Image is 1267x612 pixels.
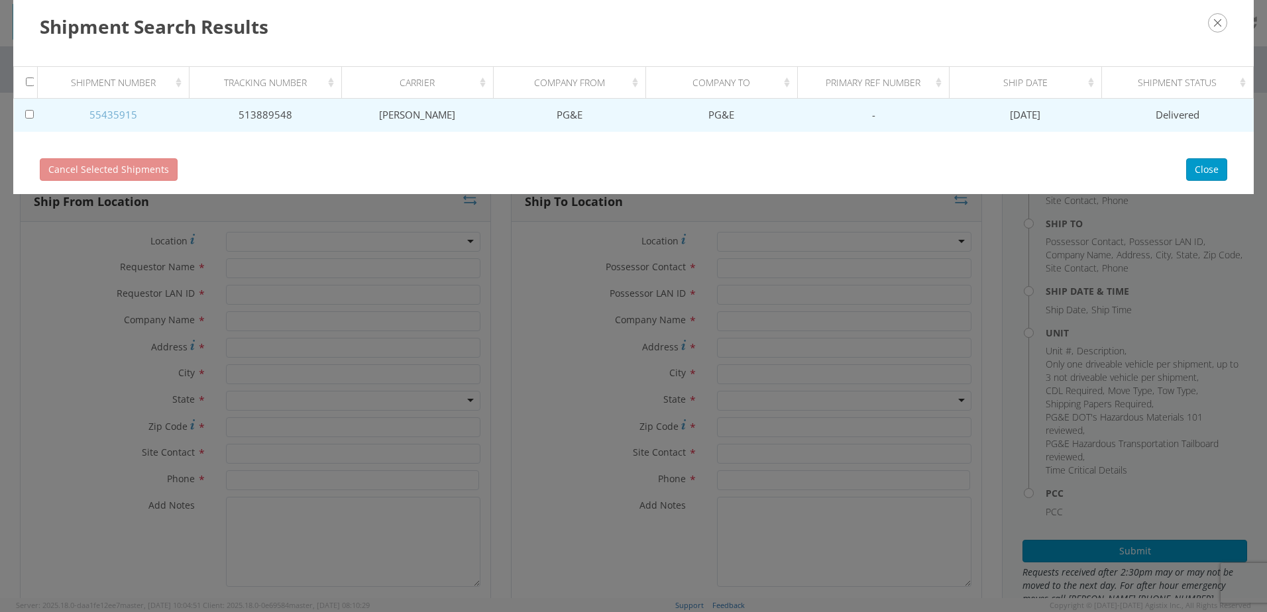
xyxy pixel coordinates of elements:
[962,76,1097,89] div: Ship Date
[1186,158,1227,181] button: Close
[657,76,793,89] div: Company To
[201,76,337,89] div: Tracking Number
[506,76,641,89] div: Company From
[353,76,489,89] div: Carrier
[1156,108,1199,121] span: Delivered
[89,108,137,121] a: 55435915
[40,13,1227,40] h3: Shipment Search Results
[809,76,945,89] div: Primary Ref Number
[190,99,341,132] td: 513889548
[494,99,645,132] td: PG&E
[341,99,493,132] td: [PERSON_NAME]
[797,99,949,132] td: -
[40,158,178,181] button: Cancel Selected Shipments
[50,76,186,89] div: Shipment Number
[1010,108,1040,121] span: [DATE]
[48,163,169,176] span: Cancel Selected Shipments
[1113,76,1249,89] div: Shipment Status
[645,99,797,132] td: PG&E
